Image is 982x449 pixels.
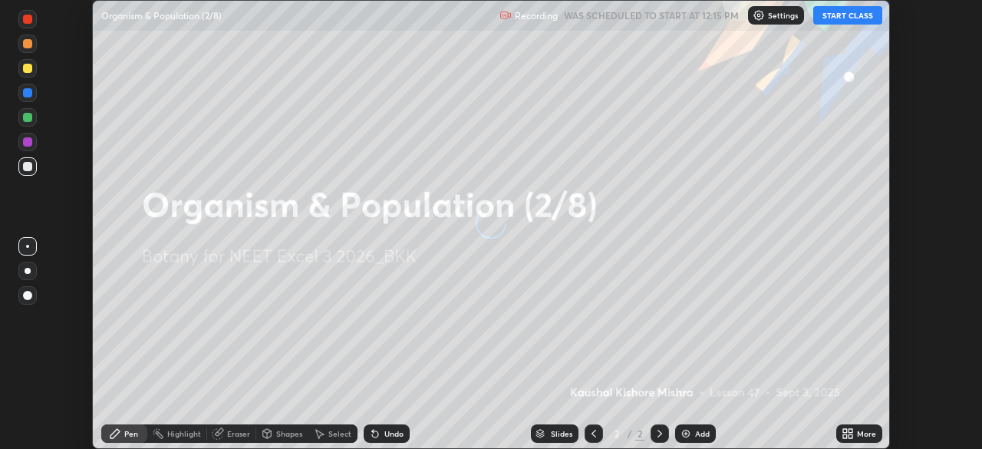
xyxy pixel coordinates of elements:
button: START CLASS [813,6,882,25]
p: Recording [515,10,558,21]
div: More [857,430,876,437]
div: Shapes [276,430,302,437]
div: 2 [609,429,624,438]
div: Undo [384,430,404,437]
div: 2 [635,427,644,441]
div: Eraser [227,430,250,437]
img: add-slide-button [680,428,692,440]
h5: WAS SCHEDULED TO START AT 12:15 PM [564,8,739,22]
p: Settings [768,12,798,19]
div: / [628,429,632,438]
div: Select [328,430,351,437]
div: Highlight [167,430,201,437]
div: Add [695,430,710,437]
img: class-settings-icons [753,9,765,21]
div: Pen [124,430,138,437]
div: Slides [551,430,572,437]
img: recording.375f2c34.svg [499,9,512,21]
p: Organism & Population (2/8) [101,9,222,21]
